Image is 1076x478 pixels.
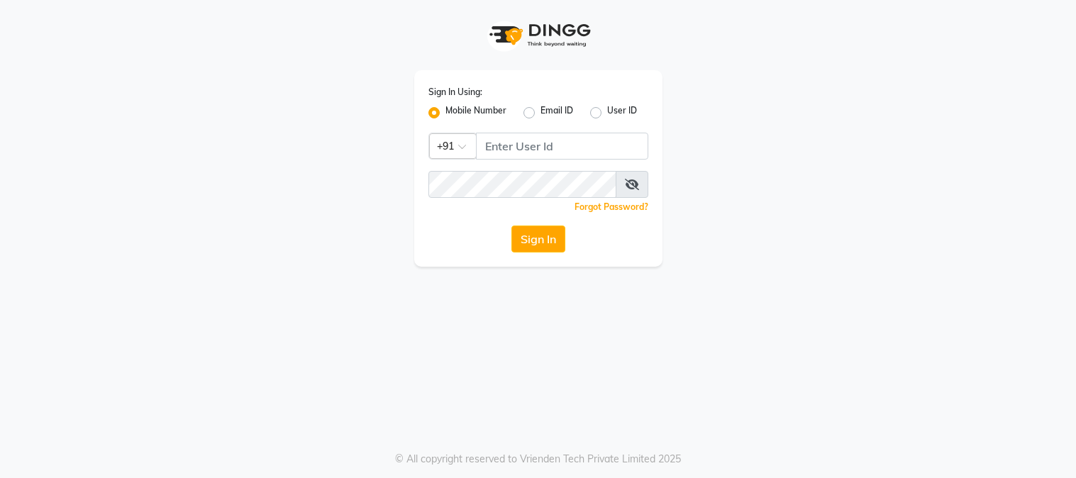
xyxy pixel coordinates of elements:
button: Sign In [511,226,565,252]
a: Forgot Password? [575,201,648,212]
label: Mobile Number [445,104,506,121]
input: Username [428,171,616,198]
label: User ID [607,104,637,121]
input: Username [476,133,648,160]
label: Email ID [540,104,573,121]
img: logo1.svg [482,14,595,56]
label: Sign In Using: [428,86,482,99]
